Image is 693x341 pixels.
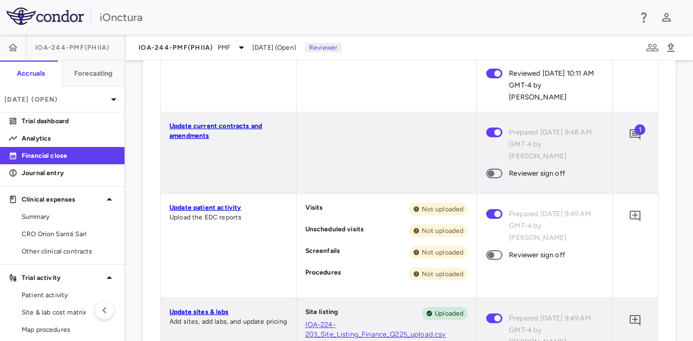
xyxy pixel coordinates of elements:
button: Add comment [626,311,644,330]
span: Not uploaded [417,248,468,257]
p: Clinical expenses [22,195,103,204]
span: Not uploaded [417,269,468,279]
a: Update patient activity [169,204,241,211]
img: logo-full-SnFGN8VE.png [6,8,84,25]
span: IOA-244-PMF(PhIIa) [35,43,110,52]
span: Other clinical contracts [22,246,116,256]
a: IOA-224-203_Site_Listing_Finance_Q225_upload.csv [305,320,468,339]
span: Reviewer sign off [509,249,565,261]
span: Map procedures [22,325,116,335]
p: Visits [305,203,323,216]
div: iOnctura [100,9,630,25]
p: Procedures [305,268,342,280]
span: CRO Orion Santé Sarl [22,229,116,239]
span: IOA-244-PMF(PhIIa) [139,43,213,52]
p: Financial close [22,151,116,161]
a: Update sites & labs [169,308,228,316]
svg: Add comment [629,210,642,223]
span: Not uploaded [417,204,468,214]
span: Not uploaded [417,226,468,236]
h6: Accruals [17,69,45,78]
h6: Forecasting [74,69,113,78]
p: Trial activity [22,273,103,283]
p: Journal entry [22,168,116,178]
p: [DATE] (Open) [4,95,107,104]
button: Add comment [626,207,644,225]
span: Prepared [DATE] 9:49 AM GMT-4 by [PERSON_NAME] [509,208,595,244]
span: PMF [218,43,231,52]
p: Analytics [22,133,116,143]
span: Reviewed [DATE] 10:11 AM GMT-4 by [PERSON_NAME] [509,68,595,103]
button: Add comment [626,125,644,144]
span: 1 [635,124,645,135]
span: [DATE] (Open) [252,43,296,52]
svg: Add comment [629,314,642,327]
span: Uploaded [430,309,468,318]
span: Summary [22,212,116,222]
span: Upload the EDC reports [169,213,241,221]
p: Reviewer [305,43,342,52]
p: Trial dashboard [22,116,116,126]
span: Reviewer sign off [509,168,565,179]
span: Prepared [DATE] 9:48 AM GMT-4 by [PERSON_NAME] [509,126,595,162]
span: Site & lab cost matrix [22,307,116,317]
p: Screenfails [305,246,341,259]
span: Add sites, add labs, and update pricing [169,318,287,325]
span: Patient activity [22,290,116,300]
a: Update current contracts and amendments [169,122,262,139]
svg: Add comment [629,128,642,141]
p: Site listing [305,307,338,320]
p: Unscheduled visits [305,224,364,237]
